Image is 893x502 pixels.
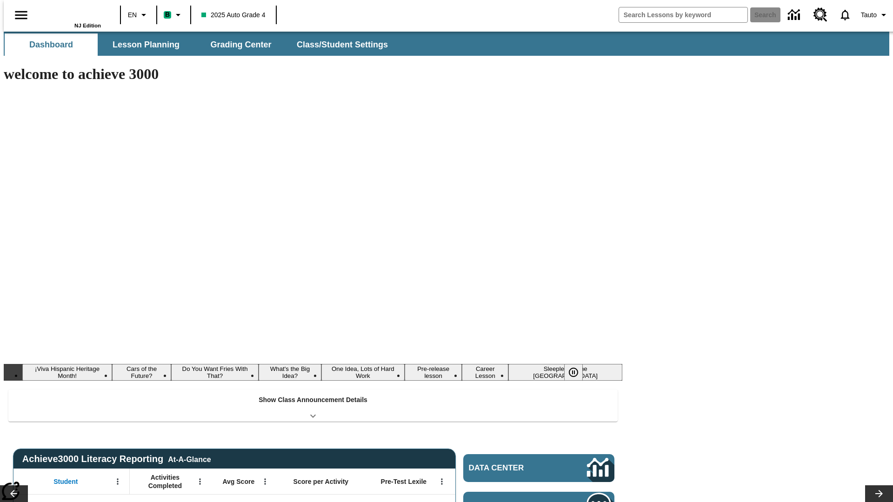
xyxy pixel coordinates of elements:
span: Tauto [861,10,877,20]
button: Slide 5 One Idea, Lots of Hard Work [321,364,405,381]
h1: welcome to achieve 3000 [4,66,622,83]
button: Open Menu [258,475,272,489]
span: Activities Completed [134,473,196,490]
button: Pause [564,364,583,381]
button: Slide 1 ¡Viva Hispanic Heritage Month! [22,364,112,381]
span: Student [53,477,78,486]
span: 2025 Auto Grade 4 [201,10,266,20]
p: Show Class Announcement Details [259,395,367,405]
span: B [165,9,170,20]
button: Dashboard [5,33,98,56]
div: Pause [564,364,592,381]
span: Lesson Planning [113,40,180,50]
span: Dashboard [29,40,73,50]
button: Slide 3 Do You Want Fries With That? [171,364,259,381]
span: EN [128,10,137,20]
div: Show Class Announcement Details [8,390,618,422]
button: Slide 7 Career Lesson [462,364,508,381]
button: Slide 2 Cars of the Future? [112,364,171,381]
button: Slide 4 What's the Big Idea? [259,364,321,381]
div: Home [40,3,101,28]
span: Achieve3000 Literacy Reporting [22,454,211,464]
a: Data Center [782,2,808,28]
div: SubNavbar [4,32,889,56]
span: Score per Activity [293,477,349,486]
a: Data Center [463,454,614,482]
span: Class/Student Settings [297,40,388,50]
button: Open Menu [111,475,125,489]
span: Pre-Test Lexile [381,477,427,486]
button: Lesson Planning [100,33,193,56]
button: Profile/Settings [857,7,893,23]
span: Avg Score [222,477,254,486]
span: Data Center [469,463,556,473]
button: Language: EN, Select a language [124,7,153,23]
span: Grading Center [210,40,271,50]
a: Notifications [833,3,857,27]
span: NJ Edition [74,23,101,28]
input: search field [619,7,747,22]
button: Open Menu [435,475,449,489]
button: Open Menu [193,475,207,489]
button: Boost Class color is mint green. Change class color [160,7,187,23]
button: Open side menu [7,1,35,29]
button: Slide 8 Sleepless in the Animal Kingdom [508,364,622,381]
a: Resource Center, Will open in new tab [808,2,833,27]
button: Class/Student Settings [289,33,395,56]
div: SubNavbar [4,33,396,56]
div: At-A-Glance [168,454,211,464]
button: Lesson carousel, Next [865,485,893,502]
a: Home [40,4,101,23]
button: Grading Center [194,33,287,56]
button: Slide 6 Pre-release lesson [405,364,462,381]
